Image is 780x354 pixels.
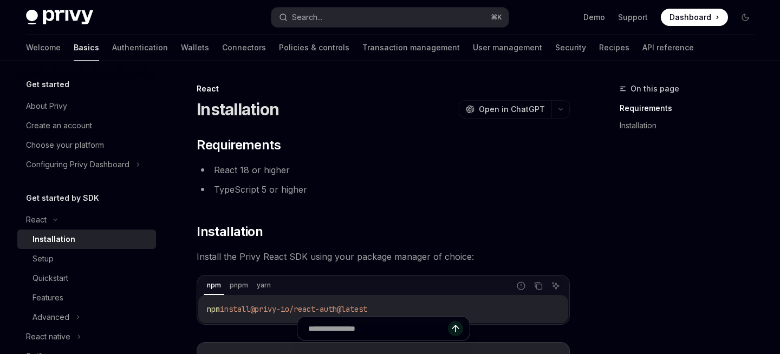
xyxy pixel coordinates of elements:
a: Demo [583,12,605,23]
a: Installation [17,230,156,249]
a: Policies & controls [279,35,349,61]
div: pnpm [226,279,251,292]
a: User management [473,35,542,61]
span: Install the Privy React SDK using your package manager of choice: [197,249,570,264]
a: Recipes [599,35,629,61]
button: Ask AI [549,279,563,293]
div: Setup [32,252,54,265]
a: Features [17,288,156,307]
a: Authentication [112,35,168,61]
a: Support [618,12,648,23]
div: Configuring Privy Dashboard [26,158,129,171]
span: install [220,304,250,314]
a: Create an account [17,116,156,135]
span: On this page [630,82,679,95]
a: About Privy [17,96,156,116]
a: Wallets [181,35,209,61]
a: Choose your platform [17,135,156,155]
a: Basics [74,35,99,61]
h5: Get started [26,78,69,91]
span: Dashboard [669,12,711,23]
h1: Installation [197,100,279,119]
div: Advanced [32,311,69,324]
span: @privy-io/react-auth@latest [250,304,367,314]
div: Quickstart [32,272,68,285]
div: Choose your platform [26,139,104,152]
div: Features [32,291,63,304]
span: Requirements [197,136,281,154]
a: Dashboard [661,9,728,26]
button: Toggle dark mode [737,9,754,26]
a: Transaction management [362,35,460,61]
a: Quickstart [17,268,156,288]
a: Security [555,35,586,61]
div: Installation [32,233,75,246]
div: npm [204,279,224,292]
div: React [197,83,570,94]
a: Setup [17,249,156,268]
span: Installation [197,223,263,240]
div: yarn [253,279,274,292]
li: TypeScript 5 or higher [197,182,570,197]
a: Installation [620,117,763,134]
span: Open in ChatGPT [479,104,545,115]
div: React [26,213,47,226]
a: Welcome [26,35,61,61]
button: Copy the contents from the code block [531,279,545,293]
div: Search... [292,11,322,24]
div: React native [26,330,70,343]
button: Open in ChatGPT [459,100,551,119]
h5: Get started by SDK [26,192,99,205]
img: dark logo [26,10,93,25]
span: ⌘ K [491,13,502,22]
a: API reference [642,35,694,61]
button: Send message [448,321,463,336]
a: Connectors [222,35,266,61]
a: Requirements [620,100,763,117]
li: React 18 or higher [197,162,570,178]
div: Create an account [26,119,92,132]
div: About Privy [26,100,67,113]
span: npm [207,304,220,314]
button: Report incorrect code [514,279,528,293]
button: Search...⌘K [271,8,508,27]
